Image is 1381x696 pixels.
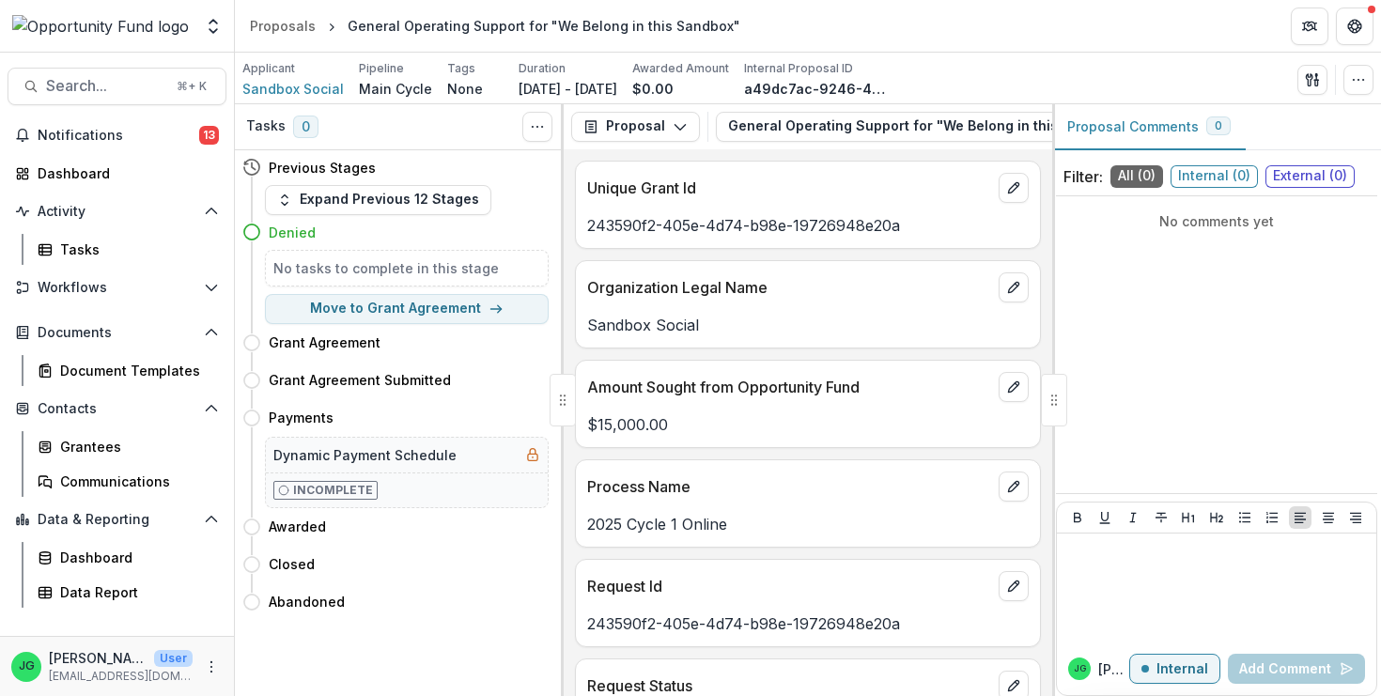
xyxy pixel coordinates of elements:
button: General Operating Support for "We Belong in this Sandbox" [716,112,1185,142]
div: Proposals [250,16,316,36]
h4: Awarded [269,517,326,536]
h5: No tasks to complete in this stage [273,258,540,278]
span: 13 [199,126,219,145]
h4: Previous Stages [269,158,376,178]
div: Dashboard [38,163,211,183]
p: Incomplete [293,482,373,499]
button: Align Right [1344,506,1367,529]
h3: Tasks [246,118,286,134]
p: $0.00 [632,79,674,99]
button: Bullet List [1234,506,1256,529]
button: Proposal Comments [1052,104,1246,150]
h4: Closed [269,554,315,574]
button: Bold [1066,506,1089,529]
span: 0 [293,116,318,138]
div: Jake Goodman [19,660,35,673]
button: Align Center [1317,506,1340,529]
div: Dashboard [60,548,211,567]
p: Awarded Amount [632,60,729,77]
h4: Denied [269,223,316,242]
a: Data Report [30,577,226,608]
p: None [447,79,483,99]
div: Tasks [60,240,211,259]
span: Search... [46,77,165,95]
div: Document Templates [60,361,211,380]
a: Dashboard [8,158,226,189]
p: Internal [1156,661,1208,677]
nav: breadcrumb [242,12,748,39]
button: Open Activity [8,196,226,226]
div: Communications [60,472,211,491]
button: Notifications13 [8,120,226,150]
p: No comments yet [1063,211,1370,231]
p: Internal Proposal ID [744,60,853,77]
button: Search... [8,68,226,105]
p: Amount Sought from Opportunity Fund [587,376,991,398]
button: Internal [1129,654,1220,684]
span: All ( 0 ) [1110,165,1163,188]
p: [PERSON_NAME] [1098,659,1129,679]
button: Expand Previous 12 Stages [265,185,491,215]
p: Sandbox Social [587,314,1029,336]
span: Internal ( 0 ) [1171,165,1258,188]
p: Filter: [1063,165,1103,188]
button: Open Data & Reporting [8,504,226,534]
button: Heading 1 [1177,506,1200,529]
span: 0 [1215,119,1222,132]
button: Open entity switcher [200,8,226,45]
span: Data & Reporting [38,512,196,528]
p: Duration [519,60,566,77]
button: Toggle View Cancelled Tasks [522,112,552,142]
img: Opportunity Fund logo [12,15,189,38]
p: 2025 Cycle 1 Online [587,513,1029,535]
h4: Grant Agreement [269,333,380,352]
button: Proposal [571,112,700,142]
p: [EMAIL_ADDRESS][DOMAIN_NAME] [49,668,193,685]
span: Documents [38,325,196,341]
button: Heading 2 [1205,506,1228,529]
p: Main Cycle [359,79,432,99]
p: [DATE] - [DATE] [519,79,617,99]
a: Sandbox Social [242,79,344,99]
a: Communications [30,466,226,497]
button: Ordered List [1261,506,1283,529]
button: Move to Grant Agreement [265,294,549,324]
button: edit [999,472,1029,502]
a: Dashboard [30,542,226,573]
span: Activity [38,204,196,220]
button: edit [999,372,1029,402]
button: Open Documents [8,317,226,348]
p: Unique Grant Id [587,177,991,199]
a: Tasks [30,234,226,265]
button: Italicize [1122,506,1144,529]
button: Strike [1150,506,1172,529]
div: Jake Goodman [1074,664,1086,673]
h4: Payments [269,408,334,427]
a: Document Templates [30,355,226,386]
div: Grantees [60,437,211,456]
a: Proposals [242,12,323,39]
button: More [200,656,223,678]
p: Applicant [242,60,295,77]
button: Add Comment [1228,654,1365,684]
span: Notifications [38,128,199,144]
p: [PERSON_NAME] [49,648,147,668]
p: Tags [447,60,475,77]
button: Open Workflows [8,272,226,302]
p: 243590f2-405e-4d74-b98e-19726948e20a [587,612,1029,635]
button: Underline [1094,506,1116,529]
button: edit [999,571,1029,601]
div: General Operating Support for "We Belong in this Sandbox" [348,16,740,36]
h4: Abandoned [269,592,345,611]
span: Contacts [38,401,196,417]
p: Pipeline [359,60,404,77]
div: Data Report [60,582,211,602]
p: Request Id [587,575,991,597]
h5: Dynamic Payment Schedule [273,445,457,465]
p: a49dc7ac-9246-4e06-865f-bc62312585e3 [744,79,885,99]
span: Workflows [38,280,196,296]
a: Grantees [30,431,226,462]
h4: Grant Agreement Submitted [269,370,451,390]
button: Get Help [1336,8,1373,45]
